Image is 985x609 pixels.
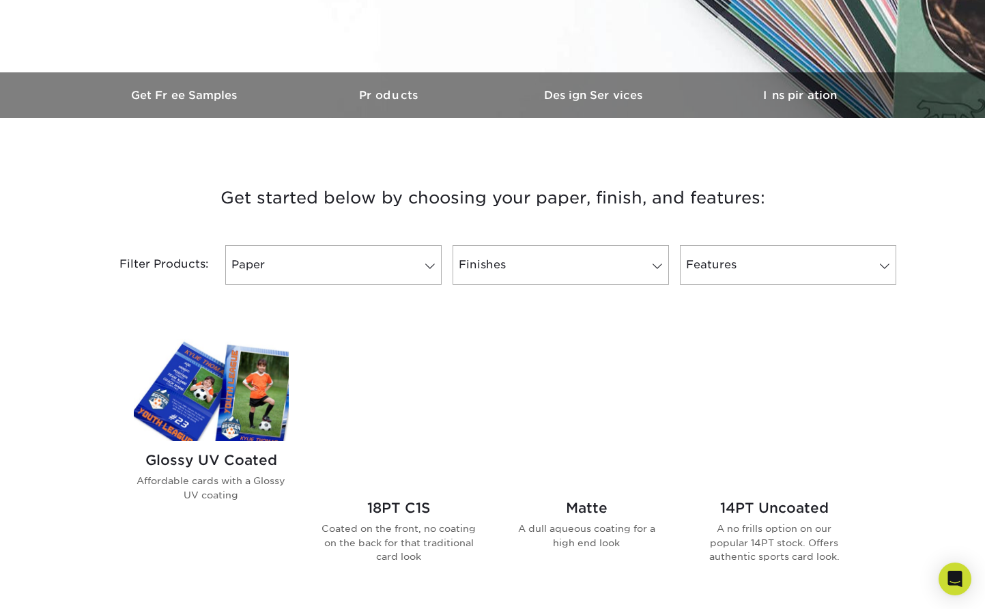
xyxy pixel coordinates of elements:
[322,500,476,516] h2: 18PT C1S
[698,89,902,102] h3: Inspiration
[134,334,289,585] a: Glossy UV Coated Trading Cards Glossy UV Coated Affordable cards with a Glossy UV coating
[493,72,698,118] a: Design Services
[509,522,664,550] p: A dull aqueous coating for a high end look
[509,334,664,489] img: Matte Trading Cards
[83,89,288,102] h3: Get Free Samples
[134,334,289,441] img: Glossy UV Coated Trading Cards
[939,563,971,595] div: Open Intercom Messenger
[697,522,852,563] p: A no frills option on our popular 14PT stock. Offers authentic sports card look.
[509,334,664,585] a: Matte Trading Cards Matte A dull aqueous coating for a high end look
[509,500,664,516] h2: Matte
[322,522,476,563] p: Coated on the front, no coating on the back for that traditional card look
[94,167,892,229] h3: Get started below by choosing your paper, finish, and features:
[453,245,669,285] a: Finishes
[322,334,476,489] img: 18PT C1S Trading Cards
[134,452,289,468] h2: Glossy UV Coated
[225,245,442,285] a: Paper
[680,245,896,285] a: Features
[134,474,289,502] p: Affordable cards with a Glossy UV coating
[697,334,852,585] a: 14PT Uncoated Trading Cards 14PT Uncoated A no frills option on our popular 14PT stock. Offers au...
[288,89,493,102] h3: Products
[288,72,493,118] a: Products
[697,334,852,489] img: 14PT Uncoated Trading Cards
[83,72,288,118] a: Get Free Samples
[697,500,852,516] h2: 14PT Uncoated
[83,245,220,285] div: Filter Products:
[698,72,902,118] a: Inspiration
[493,89,698,102] h3: Design Services
[322,334,476,585] a: 18PT C1S Trading Cards 18PT C1S Coated on the front, no coating on the back for that traditional ...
